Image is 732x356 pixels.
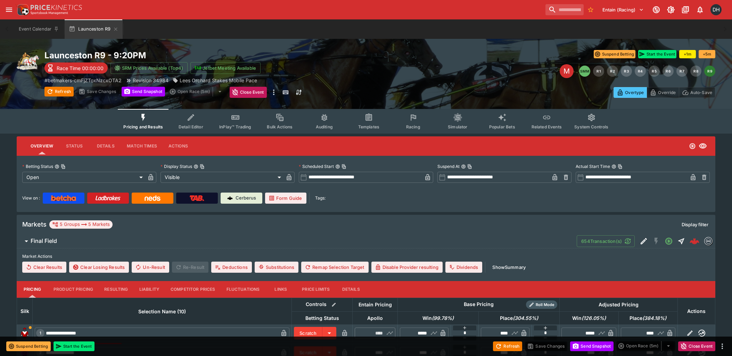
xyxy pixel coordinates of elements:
button: Substitutions [255,262,298,273]
p: Suspend At [437,163,460,169]
button: Final Field [17,234,577,248]
button: Copy To Clipboard [467,164,472,169]
button: Toggle light/dark mode [665,3,677,16]
button: Override [647,87,679,98]
svg: Open [665,237,673,245]
p: Copy To Clipboard [44,77,122,84]
span: Pricing and Results [123,124,163,129]
button: ShowSummary [488,262,530,273]
img: logo-cerberus--red.svg [690,236,699,246]
button: Copy To Clipboard [342,164,346,169]
span: Related Events [532,124,562,129]
th: Actions [677,298,715,324]
button: Links [265,281,296,298]
button: SGM Disabled [650,235,663,247]
div: ed141fc3-f713-4f00-8003-487152777867 [690,236,699,246]
div: Lees Orchard Stakes Mobile Pace [173,77,257,84]
span: 1 [38,331,43,336]
a: Cerberus [221,193,262,204]
button: Liability [134,281,165,298]
button: Match Times [121,138,163,154]
button: Disable Provider resulting [371,262,443,273]
span: Place(384.18%) [622,314,674,322]
img: PriceKinetics [31,5,82,10]
th: Controls [292,298,353,311]
button: Notifications [694,3,706,16]
span: Betting Status [298,314,347,322]
button: more [718,342,726,350]
p: Display Status [161,163,192,169]
button: Edit Detail [638,235,650,247]
button: Fluctuations [221,281,265,298]
span: Re-Result [172,262,208,273]
svg: Open [689,143,696,150]
button: Betting StatusCopy To Clipboard [55,164,59,169]
button: Copy To Clipboard [200,164,205,169]
button: Copy To Clipboard [618,164,623,169]
em: ( 384.18 %) [642,314,666,322]
button: R1 [593,66,604,77]
div: David Howard [710,4,722,15]
button: SRM Prices Available (Top4) [110,62,188,74]
button: Suspend AtCopy To Clipboard [461,164,466,169]
span: Detail Editor [179,124,203,129]
button: SMM [579,66,590,77]
button: R9 [704,66,715,77]
img: Cerberus [227,195,233,201]
img: betmakers [705,237,712,245]
button: Details [335,281,367,298]
div: Event type filters [118,109,614,134]
button: Select Tenant [598,4,648,15]
button: Actions [163,138,194,154]
button: Un-Result [132,262,169,273]
th: Silk [17,298,33,324]
button: Scratch [294,327,322,339]
button: +1m [679,50,696,58]
span: Win(99.78%) [415,314,461,322]
img: runner 1 [19,328,30,339]
button: Connected to PK [650,3,663,16]
em: ( 304.55 %) [513,314,538,322]
button: David Howard [708,2,724,17]
button: Start the Event [54,341,94,351]
button: Details [90,138,121,154]
button: Clear Results [22,262,66,273]
em: ( 126.05 %) [582,314,606,322]
div: Show/hide Price Roll mode configuration. [526,300,557,309]
button: Competitor Prices [165,281,221,298]
a: ed141fc3-f713-4f00-8003-487152777867 [688,234,701,248]
span: System Controls [574,124,608,129]
button: Clear Losing Results [69,262,129,273]
h2: Copy To Clipboard [44,50,380,61]
span: Simulator [448,124,467,129]
img: jetbet-logo.svg [194,65,201,71]
th: Adjusted Pricing [559,298,677,311]
button: Status [59,138,90,154]
button: Straight [675,235,688,247]
div: split button [168,87,227,96]
div: 5 Groups 5 Markets [52,220,110,229]
p: Overtype [625,89,644,96]
button: R3 [621,66,632,77]
button: Dividends [445,262,482,273]
button: open drawer [3,3,15,16]
div: betmakers [704,237,713,245]
div: Start From [614,87,715,98]
span: Bulk Actions [267,124,293,129]
button: more [270,87,278,98]
input: search [545,4,584,15]
button: Scheduled StartCopy To Clipboard [335,164,340,169]
div: Open [22,172,145,183]
button: R5 [649,66,660,77]
img: PriceKinetics Logo [15,3,29,17]
button: Send Snapshot [122,87,165,96]
button: Jetbet Meeting Available [190,62,261,74]
button: Auto-Save [679,87,715,98]
button: Overtype [614,87,647,98]
div: Base Pricing [461,300,496,309]
button: Open [663,235,675,247]
button: Launceston R9 [65,19,122,39]
img: harness_racing.png [17,50,39,72]
p: Scheduled Start [299,163,334,169]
